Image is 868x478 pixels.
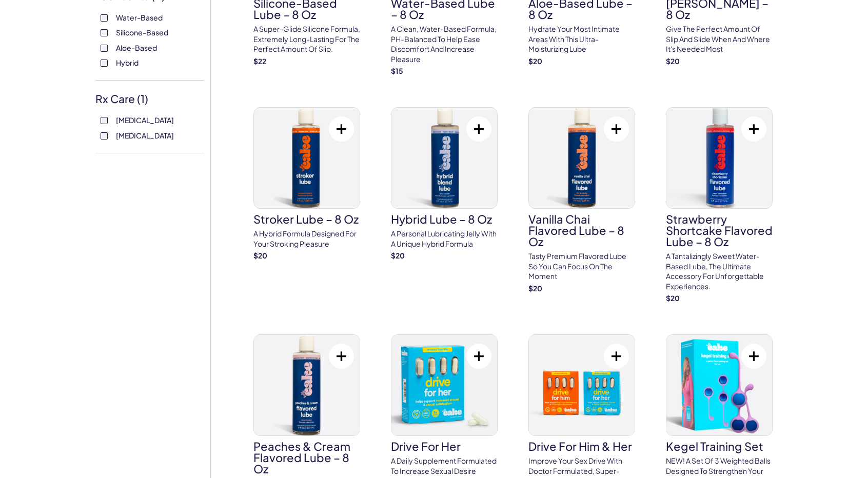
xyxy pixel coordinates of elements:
[254,335,360,435] img: Peaches & Cream Flavored Lube – 8 oz
[666,107,773,304] a: Strawberry Shortcake Flavored Lube – 8 ozStrawberry Shortcake Flavored Lube – 8 ozA tantalizingly...
[529,108,635,208] img: Vanilla Chai Flavored Lube – 8 oz
[391,107,498,261] a: Hybrid Lube – 8 ozHybrid Lube – 8 ozA personal lubricating jelly with a unique hybrid formula$20
[116,56,139,69] span: Hybrid
[529,335,635,435] img: drive for him & her
[528,441,635,452] h3: drive for him & her
[528,107,635,293] a: Vanilla Chai Flavored Lube – 8 ozVanilla Chai Flavored Lube – 8 ozTasty premium flavored lube so ...
[254,108,360,208] img: Stroker Lube – 8 oz
[666,441,773,452] h3: Kegel Training Set
[116,113,174,127] span: [MEDICAL_DATA]
[116,11,163,24] span: Water-Based
[666,293,680,303] strong: $ 20
[666,335,772,435] img: Kegel Training Set
[528,56,542,66] strong: $ 20
[666,24,773,54] p: Give the perfect amount of slip and slide when and where it's needed most
[391,251,405,260] strong: $ 20
[391,229,498,249] p: A personal lubricating jelly with a unique hybrid formula
[116,41,157,54] span: Aloe-Based
[391,335,497,435] img: drive for her
[528,213,635,247] h3: Vanilla Chai Flavored Lube – 8 oz
[253,229,360,249] p: A hybrid formula designed for your stroking pleasure
[101,132,108,140] input: [MEDICAL_DATA]
[101,45,108,52] input: Aloe-Based
[101,59,108,67] input: Hybrid
[528,24,635,54] p: Hydrate your most intimate areas with this ultra-moisturizing lube
[253,213,360,225] h3: Stroker Lube – 8 oz
[116,26,168,39] span: Silicone-Based
[528,251,635,282] p: Tasty premium flavored lube so you can focus on the moment
[666,251,773,291] p: A tantalizingly sweet water-based lube, the ultimate accessory for unforgettable experiences.
[253,107,360,261] a: Stroker Lube – 8 ozStroker Lube – 8 ozA hybrid formula designed for your stroking pleasure$20
[253,24,360,54] p: A super-glide silicone formula, extremely long-lasting for the perfect amount of slip.
[253,441,360,474] h3: Peaches & Cream Flavored Lube – 8 oz
[253,56,266,66] strong: $ 22
[391,213,498,225] h3: Hybrid Lube – 8 oz
[391,441,498,452] h3: drive for her
[253,251,267,260] strong: $ 20
[391,66,403,75] strong: $ 15
[666,213,773,247] h3: Strawberry Shortcake Flavored Lube – 8 oz
[666,56,680,66] strong: $ 20
[666,108,772,208] img: Strawberry Shortcake Flavored Lube – 8 oz
[101,14,108,22] input: Water-Based
[101,117,108,124] input: [MEDICAL_DATA]
[391,108,497,208] img: Hybrid Lube – 8 oz
[116,129,174,142] span: [MEDICAL_DATA]
[391,24,498,64] p: A clean, water-based formula, pH-balanced to help ease discomfort and increase pleasure
[391,456,498,476] p: A daily supplement formulated to increase sexual desire
[101,29,108,36] input: Silicone-Based
[528,284,542,293] strong: $ 20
